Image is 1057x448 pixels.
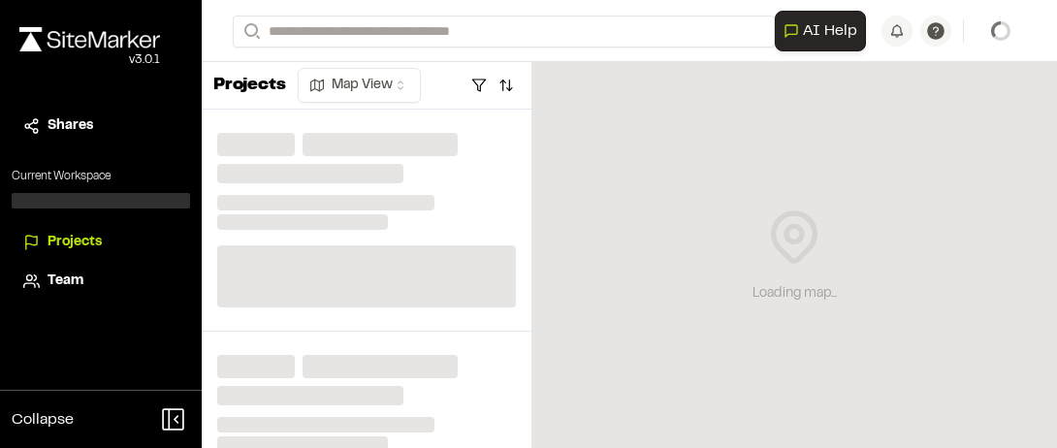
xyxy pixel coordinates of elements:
[233,16,268,48] button: Search
[23,232,178,253] a: Projects
[48,271,83,292] span: Team
[775,11,874,51] div: Open AI Assistant
[12,408,74,432] span: Collapse
[753,283,837,304] div: Loading map...
[23,271,178,292] a: Team
[48,232,102,253] span: Projects
[803,19,857,43] span: AI Help
[19,51,160,69] div: Oh geez...please don't...
[213,73,286,99] p: Projects
[775,11,866,51] button: Open AI Assistant
[48,115,93,137] span: Shares
[12,168,190,185] p: Current Workspace
[23,115,178,137] a: Shares
[19,27,160,51] img: rebrand.png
